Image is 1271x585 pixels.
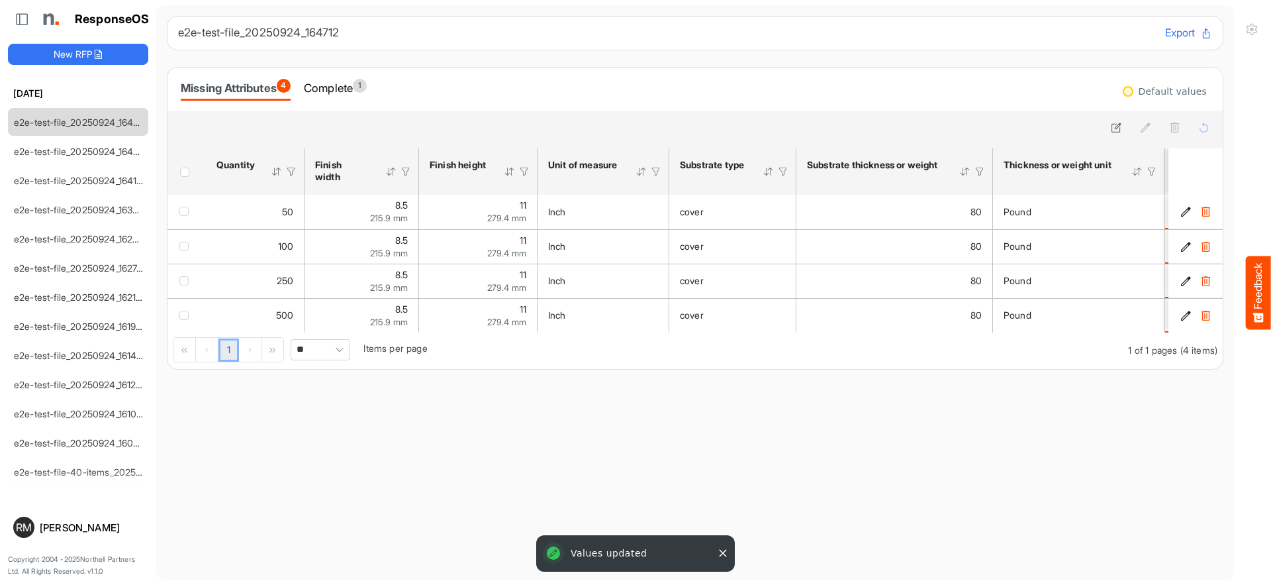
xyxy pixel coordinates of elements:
[14,204,148,215] a: e2e-test-file_20250924_163739
[206,264,305,298] td: 250 is template cell Column Header httpsnorthellcomontologiesmapping-rulesorderhasquantity
[1004,206,1031,217] span: Pound
[680,275,704,286] span: cover
[1004,275,1031,286] span: Pound
[1199,240,1212,253] button: Delete
[419,264,538,298] td: 11 is template cell Column Header httpsnorthellcomontologiesmapping-rulesmeasurementhasfinishsize...
[14,146,150,157] a: e2e-test-file_20250924_164246
[218,339,239,362] a: Page 1 of 1 Pages
[1139,87,1207,96] div: Default values
[993,229,1165,264] td: Pound is template cell Column Header httpsnorthellcomontologiesmapping-rulesmaterialhasmaterialth...
[395,303,408,315] span: 8.5
[178,27,1154,38] h6: e2e-test-file_20250924_164712
[196,338,218,362] div: Go to previous page
[239,338,261,362] div: Go to next page
[276,309,293,321] span: 500
[1179,274,1192,288] button: Edit
[370,213,408,223] span: 215.9 mm
[680,206,704,217] span: cover
[680,240,704,252] span: cover
[1168,195,1225,229] td: 66fc7b23-7a3c-4118-9f15-6bcf5d182b13 is template cell Column Header
[716,547,730,560] button: Close
[14,379,147,390] a: e2e-test-file_20250924_161235
[167,229,206,264] td: checkbox
[14,292,148,303] a: e2e-test-file_20250924_162142
[167,264,206,298] td: checkbox
[538,264,669,298] td: Inch is template cell Column Header httpsnorthellcomontologiesmapping-rulesmeasurementhasunitofme...
[14,408,148,419] a: e2e-test-file_20250924_161029
[8,86,148,101] h6: [DATE]
[796,195,993,229] td: 80 is template cell Column Header httpsnorthellcomontologiesmapping-rulesmaterialhasmaterialthick...
[14,437,147,449] a: e2e-test-file_20250924_160917
[167,148,206,195] th: Header checkbox
[40,523,143,533] div: [PERSON_NAME]
[1146,166,1158,178] div: Filter Icon
[1128,345,1177,356] span: 1 of 1 pages
[970,309,982,321] span: 80
[206,298,305,333] td: 500 is template cell Column Header httpsnorthellcomontologiesmapping-rulesorderhasquantity
[14,233,150,244] a: e2e-test-file_20250924_162904
[1199,205,1212,219] button: Delete
[400,166,412,178] div: Filter Icon
[518,166,530,178] div: Filter Icon
[796,298,993,333] td: 80 is template cell Column Header httpsnorthellcomontologiesmapping-rulesmaterialhasmaterialthick...
[680,309,704,321] span: cover
[487,282,526,293] span: 279.4 mm
[487,317,526,327] span: 279.4 mm
[650,166,662,178] div: Filter Icon
[291,339,350,360] span: Pagerdropdown
[970,206,982,217] span: 80
[167,333,1223,369] div: Pager Container
[285,166,297,178] div: Filter Icon
[419,195,538,229] td: 11 is template cell Column Header httpsnorthellcomontologiesmapping-rulesmeasurementhasfinishsize...
[993,195,1165,229] td: Pound is template cell Column Header httpsnorthellcomontologiesmapping-rulesmaterialhasmaterialth...
[167,298,206,333] td: checkbox
[548,240,566,252] span: Inch
[1004,309,1031,321] span: Pound
[807,159,942,171] div: Substrate thickness or weight
[1199,274,1212,288] button: Delete
[993,264,1165,298] td: Pound is template cell Column Header httpsnorthellcomontologiesmapping-rulesmaterialhasmaterialth...
[395,199,408,211] span: 8.5
[796,229,993,264] td: 80 is template cell Column Header httpsnorthellcomontologiesmapping-rulesmaterialhasmaterialthick...
[538,298,669,333] td: Inch is template cell Column Header httpsnorthellcomontologiesmapping-rulesmeasurementhasunitofme...
[669,298,796,333] td: cover is template cell Column Header httpsnorthellcomontologiesmapping-rulesmaterialhassubstratem...
[669,264,796,298] td: cover is template cell Column Header httpsnorthellcomontologiesmapping-rulesmaterialhassubstratem...
[14,262,148,274] a: e2e-test-file_20250924_162747
[669,195,796,229] td: cover is template cell Column Header httpsnorthellcomontologiesmapping-rulesmaterialhassubstratem...
[419,298,538,333] td: 11 is template cell Column Header httpsnorthellcomontologiesmapping-rulesmeasurementhasfinishsize...
[278,240,293,252] span: 100
[173,338,196,362] div: Go to first page
[181,79,291,97] div: Missing Attributes
[974,166,986,178] div: Filter Icon
[548,159,618,171] div: Unit of measure
[993,298,1165,333] td: Pound is template cell Column Header httpsnorthellcomontologiesmapping-rulesmaterialhasmaterialth...
[520,269,526,280] span: 11
[520,199,526,211] span: 11
[14,117,147,128] a: e2e-test-file_20250924_164712
[370,282,408,293] span: 215.9 mm
[1199,309,1212,322] button: Delete
[1165,25,1212,42] button: Export
[680,159,745,171] div: Substrate type
[520,235,526,246] span: 11
[363,343,427,354] span: Items per page
[1004,240,1031,252] span: Pound
[14,350,148,361] a: e2e-test-file_20250924_161429
[304,79,367,97] div: Complete
[970,240,982,252] span: 80
[216,159,254,171] div: Quantity
[14,175,147,186] a: e2e-test-file_20250924_164137
[75,13,150,27] h1: ResponseOS
[8,554,148,577] p: Copyright 2004 - 2025 Northell Partners Ltd. All Rights Reserved. v 1.1.0
[548,275,566,286] span: Inch
[206,229,305,264] td: 100 is template cell Column Header httpsnorthellcomontologiesmapping-rulesorderhasquantity
[1179,205,1192,219] button: Edit
[538,195,669,229] td: Inch is template cell Column Header httpsnorthellcomontologiesmapping-rulesmeasurementhasunitofme...
[370,248,408,258] span: 215.9 mm
[669,229,796,264] td: cover is template cell Column Header httpsnorthellcomontologiesmapping-rulesmaterialhassubstratem...
[777,166,789,178] div: Filter Icon
[353,79,367,93] span: 1
[796,264,993,298] td: 80 is template cell Column Header httpsnorthellcomontologiesmapping-rulesmaterialhasmaterialthick...
[261,338,283,362] div: Go to last page
[548,206,566,217] span: Inch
